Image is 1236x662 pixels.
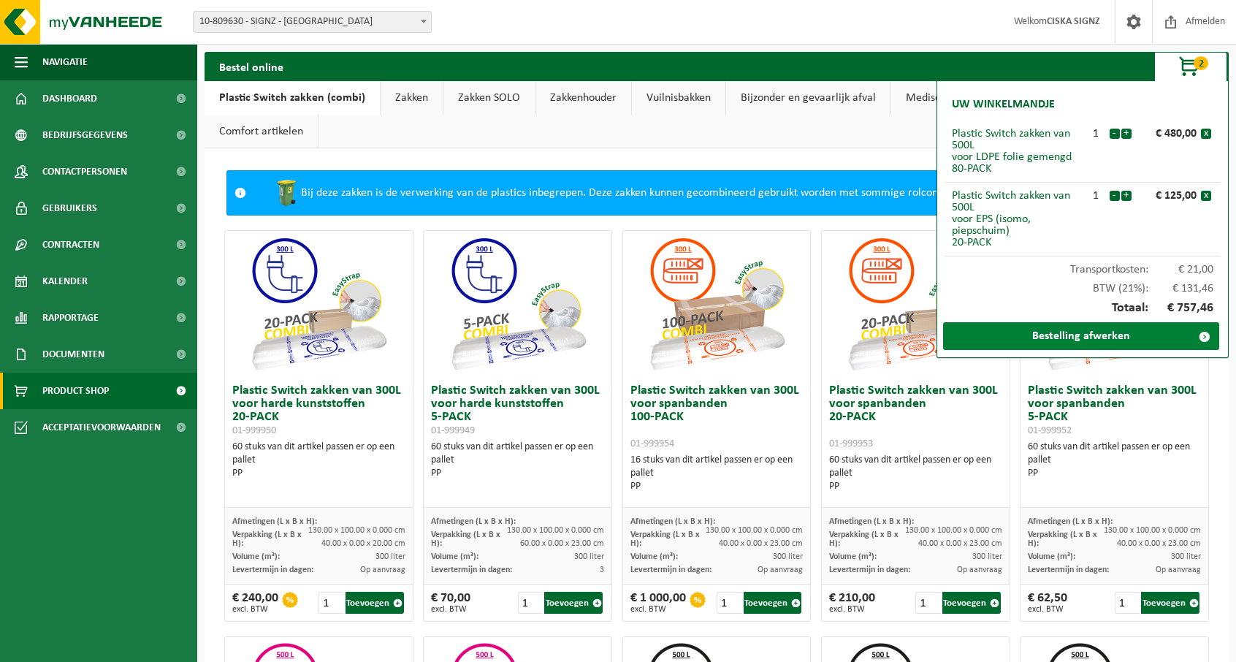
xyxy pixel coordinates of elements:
img: 01-999953 [842,231,988,377]
span: 130.00 x 100.00 x 0.000 cm [507,526,604,535]
span: 01-999950 [232,425,276,436]
span: Contactpersonen [42,153,127,190]
span: Op aanvraag [360,566,405,574]
span: Afmetingen (L x B x H): [232,517,317,526]
div: 60 stuks van dit artikel passen er op een pallet [829,454,1002,493]
span: Product Shop [42,373,109,409]
input: 1 [915,592,941,614]
span: 10-809630 - SIGNZ - TORHOUT [194,12,431,32]
input: 1 [318,592,344,614]
a: Zakken [381,81,443,115]
span: Afmetingen (L x B x H): [829,517,914,526]
span: Levertermijn in dagen: [431,566,512,574]
span: 40.00 x 0.00 x 23.00 cm [719,539,803,548]
h2: Bestel online [205,52,298,80]
img: 01-999954 [644,231,790,377]
span: Afmetingen (L x B x H): [1028,517,1113,526]
span: Volume (m³): [431,552,478,561]
span: Documenten [42,336,104,373]
a: Bestelling afwerken [943,322,1219,350]
span: Rapportage [42,300,99,336]
div: € 62,50 [1028,592,1067,614]
span: Levertermijn in dagen: [1028,566,1109,574]
div: PP [829,480,1002,493]
span: excl. BTW [1028,605,1067,614]
h3: Plastic Switch zakken van 300L voor harde kunststoffen 20-PACK [232,384,405,437]
span: Verpakking (L x B x H): [232,530,302,548]
span: Levertermijn in dagen: [232,566,313,574]
a: Medisch [891,81,961,115]
span: 300 liter [972,552,1002,561]
span: Dashboard [42,80,97,117]
span: Volume (m³): [232,552,280,561]
span: € 131,46 [1148,283,1214,294]
span: € 21,00 [1148,264,1214,275]
span: Verpakking (L x B x H): [431,530,500,548]
span: excl. BTW [630,605,686,614]
button: Toevoegen [1141,592,1199,614]
h3: Plastic Switch zakken van 300L voor harde kunststoffen 5-PACK [431,384,604,437]
button: Toevoegen [346,592,404,614]
button: + [1121,191,1132,201]
div: 1 [1083,190,1109,202]
div: € 210,00 [829,592,875,614]
div: Transportkosten: [945,256,1221,275]
div: 60 stuks van dit artikel passen er op een pallet [431,441,604,480]
span: excl. BTW [829,605,875,614]
div: € 70,00 [431,592,470,614]
span: Bedrijfsgegevens [42,117,128,153]
span: 130.00 x 100.00 x 0.000 cm [1104,526,1201,535]
a: Bijzonder en gevaarlijk afval [726,81,890,115]
span: Levertermijn in dagen: [829,566,910,574]
span: 01-999953 [829,438,873,449]
span: Verpakking (L x B x H): [829,530,899,548]
button: + [1121,129,1132,139]
a: Plastic Switch zakken (combi) [205,81,380,115]
div: PP [431,467,604,480]
span: Kalender [42,263,88,300]
div: Plastic Switch zakken van 500L voor LDPE folie gemengd 80-PACK [952,128,1083,175]
div: BTW (21%): [945,275,1221,294]
span: 60.00 x 0.00 x 23.00 cm [520,539,604,548]
button: Toevoegen [744,592,802,614]
span: 01-999954 [630,438,674,449]
span: Volume (m³): [630,552,678,561]
span: Volume (m³): [1028,552,1075,561]
div: PP [232,467,405,480]
button: Toevoegen [942,592,1001,614]
span: 300 liter [1171,552,1201,561]
a: Zakken SOLO [443,81,535,115]
a: Vuilnisbakken [632,81,725,115]
span: 2 [1194,56,1208,70]
h3: Plastic Switch zakken van 300L voor spanbanden 100-PACK [630,384,804,450]
div: € 240,00 [232,592,278,614]
span: Gebruikers [42,190,97,227]
strong: CISKA SIGNZ [1047,16,1100,27]
div: 60 stuks van dit artikel passen er op een pallet [232,441,405,480]
div: 1 [1083,128,1109,140]
div: 16 stuks van dit artikel passen er op een pallet [630,454,804,493]
span: 40.00 x 0.00 x 23.00 cm [1117,539,1201,548]
span: excl. BTW [431,605,470,614]
img: WB-0240-HPE-GN-50.png [272,178,301,208]
button: x [1201,191,1211,201]
span: Op aanvraag [758,566,803,574]
span: Verpakking (L x B x H): [1028,530,1097,548]
span: 300 liter [773,552,803,561]
span: € 757,46 [1148,302,1214,315]
img: 01-999949 [445,231,591,377]
span: Afmetingen (L x B x H): [630,517,715,526]
span: 130.00 x 100.00 x 0.000 cm [905,526,1002,535]
span: 130.00 x 100.00 x 0.000 cm [308,526,405,535]
span: 01-999952 [1028,425,1072,436]
div: € 480,00 [1135,128,1201,140]
span: Op aanvraag [957,566,1002,574]
img: 01-999950 [245,231,392,377]
span: 300 liter [574,552,604,561]
span: Op aanvraag [1156,566,1201,574]
input: 1 [717,592,742,614]
button: x [1201,129,1211,139]
span: Acceptatievoorwaarden [42,409,161,446]
h3: Plastic Switch zakken van 300L voor spanbanden 5-PACK [1028,384,1201,437]
a: Zakkenhouder [535,81,631,115]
